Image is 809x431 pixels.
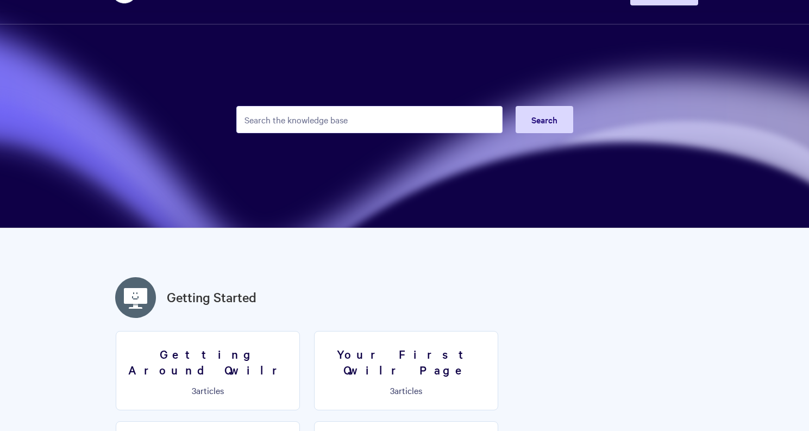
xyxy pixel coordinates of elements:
[123,346,293,377] h3: Getting Around Qwilr
[516,106,573,133] button: Search
[531,114,557,126] span: Search
[192,384,196,396] span: 3
[236,106,503,133] input: Search the knowledge base
[123,385,293,395] p: articles
[116,331,300,410] a: Getting Around Qwilr 3articles
[390,384,394,396] span: 3
[167,288,256,307] a: Getting Started
[321,385,491,395] p: articles
[321,346,491,377] h3: Your First Qwilr Page
[314,331,498,410] a: Your First Qwilr Page 3articles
